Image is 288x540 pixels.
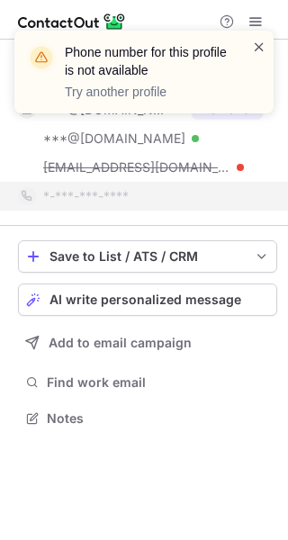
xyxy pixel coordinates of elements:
[49,292,241,307] span: AI write personalized message
[49,336,192,350] span: Add to email campaign
[65,83,230,101] p: Try another profile
[18,240,277,273] button: save-profile-one-click
[18,327,277,359] button: Add to email campaign
[47,374,270,391] span: Find work email
[18,406,277,431] button: Notes
[18,370,277,395] button: Find work email
[27,43,56,72] img: warning
[65,43,230,79] header: Phone number for this profile is not available
[49,249,246,264] div: Save to List / ATS / CRM
[43,159,230,175] span: [EMAIL_ADDRESS][DOMAIN_NAME]
[18,283,277,316] button: AI write personalized message
[47,410,270,427] span: Notes
[18,11,126,32] img: ContactOut v5.3.10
